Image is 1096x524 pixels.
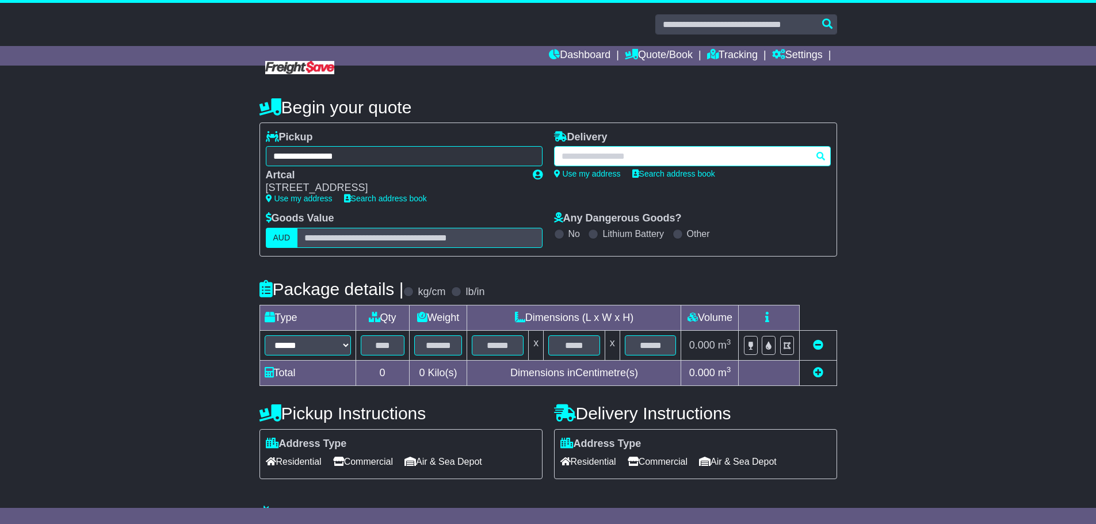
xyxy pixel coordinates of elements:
[554,131,608,144] label: Delivery
[344,194,427,203] a: Search address book
[266,169,521,182] div: Artcal
[259,404,543,423] h4: Pickup Instructions
[560,438,641,450] label: Address Type
[266,131,313,144] label: Pickup
[727,365,731,374] sup: 3
[718,367,731,378] span: m
[689,339,715,351] span: 0.000
[554,169,621,178] a: Use my address
[554,212,682,225] label: Any Dangerous Goods?
[727,338,731,346] sup: 3
[625,46,693,66] a: Quote/Book
[259,98,837,117] h4: Begin your quote
[259,280,404,299] h4: Package details |
[707,46,758,66] a: Tracking
[418,286,445,299] label: kg/cm
[409,360,467,385] td: Kilo(s)
[419,367,425,378] span: 0
[404,453,482,471] span: Air & Sea Depot
[554,404,837,423] h4: Delivery Instructions
[568,228,580,239] label: No
[265,61,334,74] img: Freight Save
[465,286,484,299] label: lb/in
[356,360,409,385] td: 0
[602,228,664,239] label: Lithium Battery
[687,228,710,239] label: Other
[467,360,681,385] td: Dimensions in Centimetre(s)
[632,169,715,178] a: Search address book
[699,453,777,471] span: Air & Sea Depot
[333,453,393,471] span: Commercial
[689,367,715,378] span: 0.000
[266,228,298,248] label: AUD
[266,212,334,225] label: Goods Value
[266,194,333,203] a: Use my address
[467,305,681,330] td: Dimensions (L x W x H)
[718,339,731,351] span: m
[529,330,544,360] td: x
[266,453,322,471] span: Residential
[772,46,823,66] a: Settings
[356,305,409,330] td: Qty
[259,360,356,385] td: Total
[266,182,521,194] div: [STREET_ADDRESS]
[628,453,688,471] span: Commercial
[813,367,823,378] a: Add new item
[409,305,467,330] td: Weight
[813,339,823,351] a: Remove this item
[549,46,610,66] a: Dashboard
[266,438,347,450] label: Address Type
[605,330,620,360] td: x
[554,146,831,166] typeahead: Please provide city
[681,305,739,330] td: Volume
[560,453,616,471] span: Residential
[259,505,837,524] h4: Warranty & Insurance
[259,305,356,330] td: Type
